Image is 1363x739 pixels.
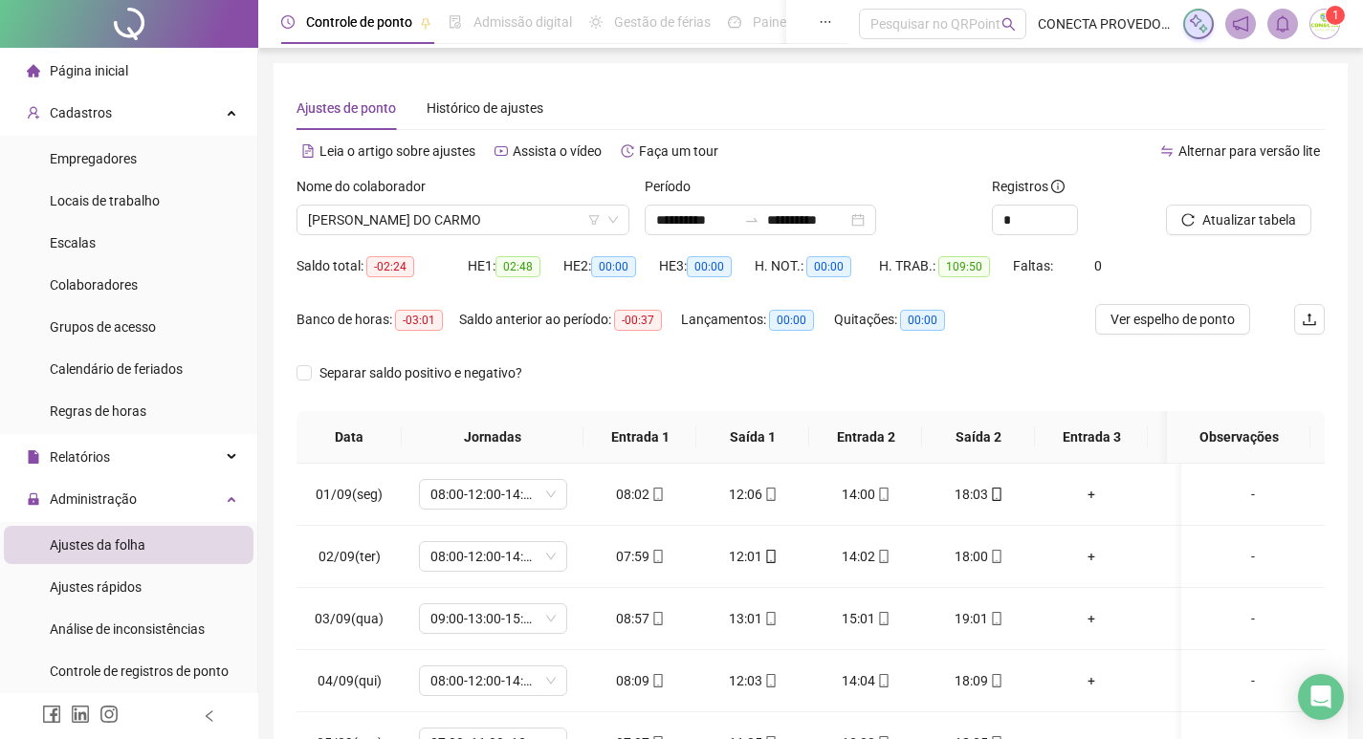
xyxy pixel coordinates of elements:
button: Ver espelho de ponto [1095,304,1250,335]
span: to [744,212,759,228]
span: mobile [988,612,1003,625]
div: + [1050,608,1132,629]
span: pushpin [420,17,431,29]
th: Saída 3 [1148,411,1261,464]
span: Locais de trabalho [50,193,160,208]
span: file-done [449,15,462,29]
span: user-add [27,106,40,120]
th: Entrada 1 [583,411,696,464]
th: Entrada 3 [1035,411,1148,464]
span: mobile [649,550,665,563]
span: mobile [875,488,890,501]
div: + [1163,608,1245,629]
div: + [1163,546,1245,567]
th: Entrada 2 [809,411,922,464]
span: 00:00 [591,256,636,277]
div: Open Intercom Messenger [1298,674,1344,720]
div: - [1197,546,1309,567]
div: 14:00 [824,484,907,505]
span: mobile [762,488,778,501]
div: 18:09 [937,670,1020,691]
span: bell [1274,15,1291,33]
span: Faça um tour [639,143,718,159]
span: 109:50 [938,256,990,277]
div: HE 3: [659,255,755,277]
span: notification [1232,15,1249,33]
label: Nome do colaborador [297,176,438,197]
th: Data [297,411,402,464]
span: 08:00-12:00-14:00-18:00 [430,542,556,571]
span: mobile [649,612,665,625]
span: down [607,214,619,226]
span: mobile [762,550,778,563]
th: Jornadas [402,411,583,464]
span: mobile [649,488,665,501]
span: 00:00 [769,310,814,331]
span: Calendário de feriados [50,361,183,377]
th: Observações [1167,411,1310,464]
span: Leia o artigo sobre ajustes [319,143,475,159]
span: Colaboradores [50,277,138,293]
span: mobile [988,674,1003,687]
div: + [1050,546,1132,567]
span: 02/09(ter) [319,549,381,564]
div: Lançamentos: [681,309,834,331]
span: reload [1181,213,1195,227]
span: search [1001,17,1016,32]
span: filter [588,214,600,226]
span: Controle de ponto [306,14,412,30]
div: 08:57 [599,608,681,629]
div: - [1197,670,1309,691]
span: Ajustes rápidos [50,579,142,595]
span: swap-right [744,212,759,228]
div: HE 1: [468,255,563,277]
span: 02:48 [495,256,540,277]
img: 34453 [1310,10,1339,38]
span: home [27,64,40,77]
span: Relatórios [50,449,110,465]
span: Admissão digital [473,14,572,30]
div: 12:06 [712,484,794,505]
span: dashboard [728,15,741,29]
div: 14:04 [824,670,907,691]
span: Alternar para versão lite [1178,143,1320,159]
span: ANA BEATRIZ DE SOUSA DO CARMO [308,206,618,234]
span: mobile [988,550,1003,563]
span: Faltas: [1013,258,1056,273]
div: 12:03 [712,670,794,691]
span: file [27,450,40,464]
span: Histórico de ajustes [427,100,543,116]
div: Quitações: [834,309,968,331]
span: mobile [988,488,1003,501]
span: 08:00-12:00-14:00-18:00 [430,666,556,695]
span: 1 [1332,9,1339,22]
div: Saldo anterior ao período: [459,309,681,331]
div: - [1197,484,1309,505]
span: history [621,144,634,158]
span: Escalas [50,235,96,250]
span: Assista o vídeo [513,143,602,159]
th: Saída 1 [696,411,809,464]
span: mobile [762,674,778,687]
span: youtube [495,144,508,158]
span: Grupos de acesso [50,319,156,335]
div: Saldo total: [297,255,468,277]
span: 01/09(seg) [316,487,383,502]
span: info-circle [1051,180,1065,193]
span: mobile [875,674,890,687]
span: -02:24 [366,256,414,277]
div: + [1163,670,1245,691]
span: mobile [875,550,890,563]
span: facebook [42,705,61,724]
div: 13:01 [712,608,794,629]
span: 09:00-13:00-15:00-19:00 [430,604,556,633]
div: + [1050,484,1132,505]
div: HE 2: [563,255,659,277]
div: 18:03 [937,484,1020,505]
span: Atualizar tabela [1202,209,1296,230]
span: lock [27,492,40,506]
div: H. TRAB.: [879,255,1013,277]
sup: Atualize o seu contato no menu Meus Dados [1326,6,1345,25]
span: Análise de inconsistências [50,621,205,637]
span: Observações [1182,426,1295,447]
